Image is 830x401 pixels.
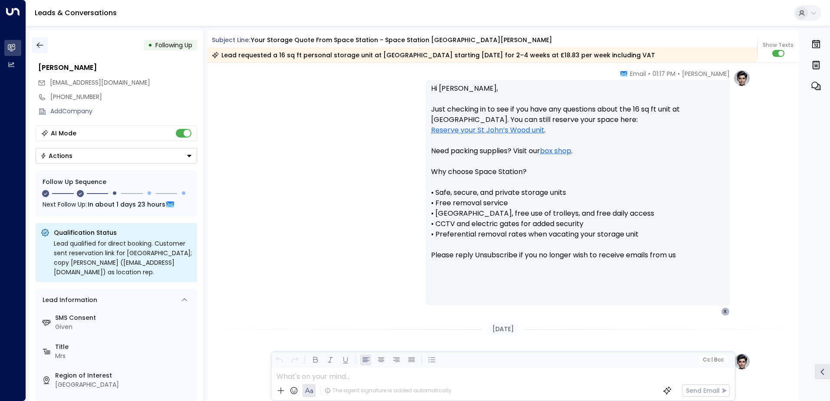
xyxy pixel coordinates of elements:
span: | [711,357,713,363]
img: profile-logo.png [733,353,751,370]
button: Redo [289,355,300,365]
a: Reserve your St John’s Wood unit [431,125,544,135]
div: AddCompany [50,107,197,116]
div: X [721,307,730,316]
label: Title [55,342,194,352]
span: [EMAIL_ADDRESS][DOMAIN_NAME] [50,78,150,87]
button: Actions [36,148,197,164]
div: Lead requested a 16 sq ft personal storage unit at [GEOGRAPHIC_DATA] starting [DATE] for 2–4 week... [212,51,655,59]
div: Given [55,322,194,332]
div: Button group with a nested menu [36,148,197,164]
span: Show Texts [763,41,794,49]
span: Cc Bcc [702,357,723,363]
div: Mrs [55,352,194,361]
div: Your storage quote from Space Station - Space Station [GEOGRAPHIC_DATA][PERSON_NAME] [251,36,552,45]
div: AI Mode [51,129,76,138]
div: Lead Information [40,296,97,305]
span: Following Up [155,41,192,49]
a: Leads & Conversations [35,8,117,18]
p: Hi [PERSON_NAME], Just checking in to see if you have any questions about the 16 sq ft unit at [G... [431,83,725,271]
div: Lead qualified for direct booking. Customer sent reservation link for [GEOGRAPHIC_DATA]; copy [PE... [54,239,192,277]
label: SMS Consent [55,313,194,322]
div: Actions [40,152,72,160]
a: box shop [540,146,571,156]
div: Next Follow Up: [43,200,190,209]
div: The agent signature is added automatically [325,387,451,394]
span: [PERSON_NAME] [682,69,730,78]
div: [DATE] [489,323,517,335]
div: Follow Up Sequence [43,177,190,187]
span: Subject Line: [212,36,250,44]
span: xi.yintiao.huan@gmail.com [50,78,150,87]
p: Qualification Status [54,228,192,237]
div: [GEOGRAPHIC_DATA] [55,380,194,389]
span: Email [630,69,646,78]
span: 01:17 PM [652,69,675,78]
span: • [648,69,650,78]
button: Cc|Bcc [699,356,727,364]
div: [PHONE_NUMBER] [50,92,197,102]
div: • [148,37,152,53]
span: In about 1 days 23 hours [88,200,165,209]
div: [PERSON_NAME] [38,62,197,73]
label: Region of Interest [55,371,194,380]
img: profile-logo.png [733,69,751,87]
button: Undo [274,355,285,365]
span: • [678,69,680,78]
